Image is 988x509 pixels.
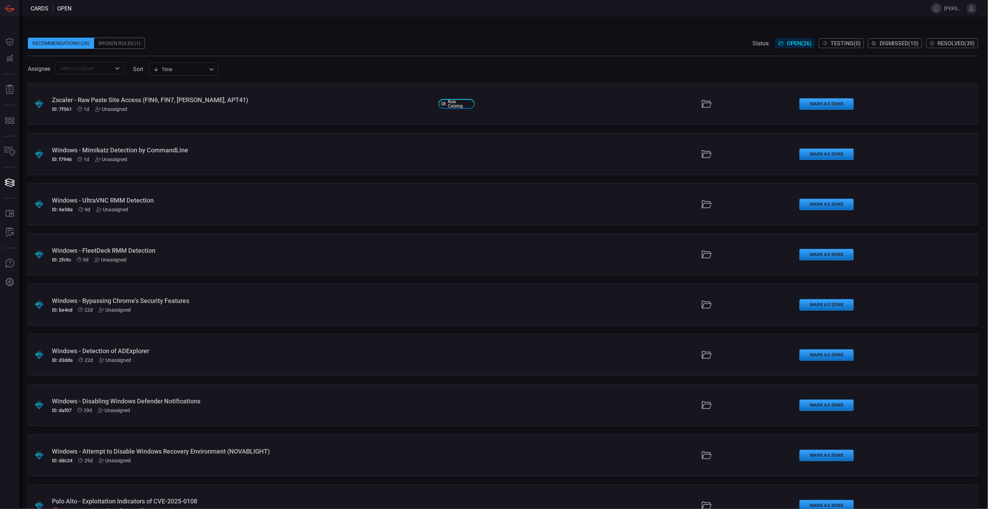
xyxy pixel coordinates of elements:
[52,297,433,304] div: Windows - Bypassing Chrome's Security Features
[99,357,131,363] div: Unassigned
[938,40,975,47] span: Resolved ( 39 )
[52,197,433,204] div: Windows - UltraVNC RMM Detection
[95,157,128,162] div: Unassigned
[85,357,93,363] span: Aug 11, 2025 4:43 AM
[57,5,71,12] span: open
[94,38,145,49] div: Broken Rules (1)
[52,207,73,212] h5: ID: 6e58e
[1,143,18,160] button: Inventory
[133,66,143,73] label: sort
[52,458,72,463] h5: ID: ddc24
[799,400,854,411] button: Mark as Done
[52,347,433,355] div: Windows - Detection of ADExplorer
[28,66,50,72] span: Assignee
[819,38,864,48] button: Testing(0)
[830,40,861,47] span: Testing ( 0 )
[96,207,129,212] div: Unassigned
[99,307,131,313] div: Unassigned
[799,199,854,210] button: Mark as Done
[52,96,433,104] div: Zscaler - Raw Paste Site Access (FIN6, FIN7, Rocke, APT41)
[95,106,128,112] div: Unassigned
[84,408,92,413] span: Aug 04, 2025 3:17 AM
[448,100,472,108] span: Rule Catalog
[52,397,433,405] div: Windows - Disabling Windows Defender Notifications
[944,6,964,11] span: [PERSON_NAME][EMAIL_ADDRESS][PERSON_NAME][DOMAIN_NAME]
[1,224,18,241] button: ALERT ANALYSIS
[799,450,854,461] button: Mark as Done
[52,448,433,455] div: Windows - Attempt to Disable Windows Recovery Environment (NOVABLIGHT)
[84,106,90,112] span: Sep 01, 2025 4:32 AM
[52,257,71,263] h5: ID: 2fc9c
[52,307,72,313] h5: ID: be4cd
[799,249,854,260] button: Mark as Done
[52,497,433,505] div: Palo Alto - Exploitation Indicators of CVE-2025-0108
[1,112,18,129] button: MITRE - Detection Posture
[85,207,91,212] span: Aug 24, 2025 4:16 AM
[1,205,18,222] button: Rule Catalog
[98,408,130,413] div: Unassigned
[113,63,122,73] button: Open
[1,50,18,67] button: Detections
[752,40,770,47] span: Status:
[1,81,18,98] button: Reports
[52,408,72,413] h5: ID: daf07
[52,357,73,363] h5: ID: d3dda
[94,257,127,263] div: Unassigned
[787,40,812,47] span: Open ( 26 )
[85,307,93,313] span: Aug 11, 2025 4:43 AM
[52,146,433,154] div: Windows - Mimikatz Detection by CommandLine
[52,157,72,162] h5: ID: f7946
[799,299,854,311] button: Mark as Done
[775,38,815,48] button: Open(26)
[799,149,854,160] button: Mark as Done
[880,40,919,47] span: Dismissed ( 10 )
[52,247,433,254] div: Windows - FleetDeck RMM Detection
[28,38,94,49] div: Recommendations (26)
[153,66,207,73] div: Time
[85,458,93,463] span: Aug 04, 2025 3:17 AM
[31,5,48,12] span: Cards
[1,255,18,272] button: Ask Us A Question
[1,33,18,50] button: Dashboard
[799,98,854,110] button: Mark as Done
[926,38,978,48] button: Resolved(39)
[84,157,90,162] span: Sep 01, 2025 4:32 AM
[868,38,922,48] button: Dismissed(10)
[1,174,18,191] button: Cards
[799,349,854,361] button: Mark as Done
[52,106,72,112] h5: ID: 7f561
[83,257,89,263] span: Aug 24, 2025 4:16 AM
[99,458,131,463] div: Unassigned
[1,274,18,291] button: Preferences
[57,64,111,73] input: Select assignee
